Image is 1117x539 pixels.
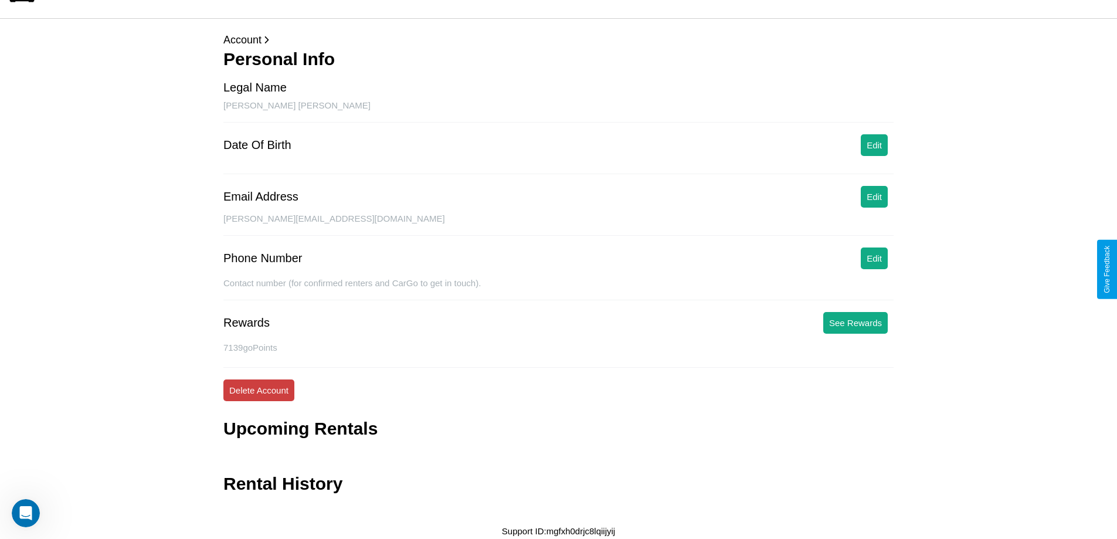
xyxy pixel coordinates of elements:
div: [PERSON_NAME][EMAIL_ADDRESS][DOMAIN_NAME] [223,213,894,236]
div: [PERSON_NAME] [PERSON_NAME] [223,100,894,123]
div: Phone Number [223,252,303,265]
iframe: Intercom live chat [12,499,40,527]
button: See Rewards [823,312,888,334]
button: Delete Account [223,379,294,401]
div: Contact number (for confirmed renters and CarGo to get in touch). [223,278,894,300]
p: Support ID: mgfxh0drjc8lqiijyij [502,523,615,539]
button: Edit [861,248,888,269]
p: 7139 goPoints [223,340,894,355]
div: Rewards [223,316,270,330]
p: Account [223,30,894,49]
div: Email Address [223,190,298,204]
button: Edit [861,186,888,208]
div: Give Feedback [1103,246,1111,293]
div: Date Of Birth [223,138,291,152]
h3: Personal Info [223,49,894,69]
h3: Upcoming Rentals [223,419,378,439]
button: Edit [861,134,888,156]
div: Legal Name [223,81,287,94]
h3: Rental History [223,474,342,494]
